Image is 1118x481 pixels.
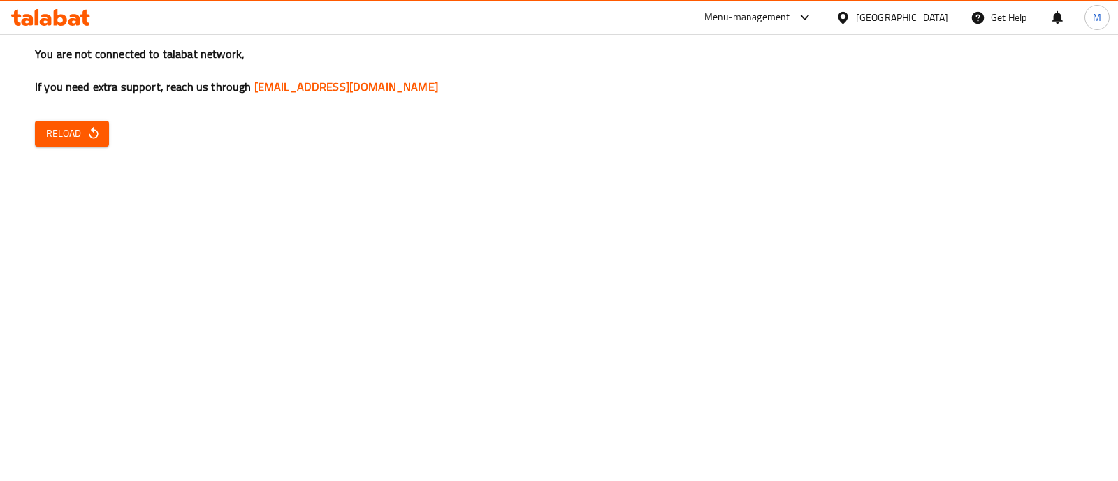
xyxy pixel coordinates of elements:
[46,125,98,142] span: Reload
[1093,10,1101,25] span: M
[704,9,790,26] div: Menu-management
[35,46,1083,95] h3: You are not connected to talabat network, If you need extra support, reach us through
[254,76,438,97] a: [EMAIL_ADDRESS][DOMAIN_NAME]
[856,10,948,25] div: [GEOGRAPHIC_DATA]
[35,121,109,147] button: Reload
